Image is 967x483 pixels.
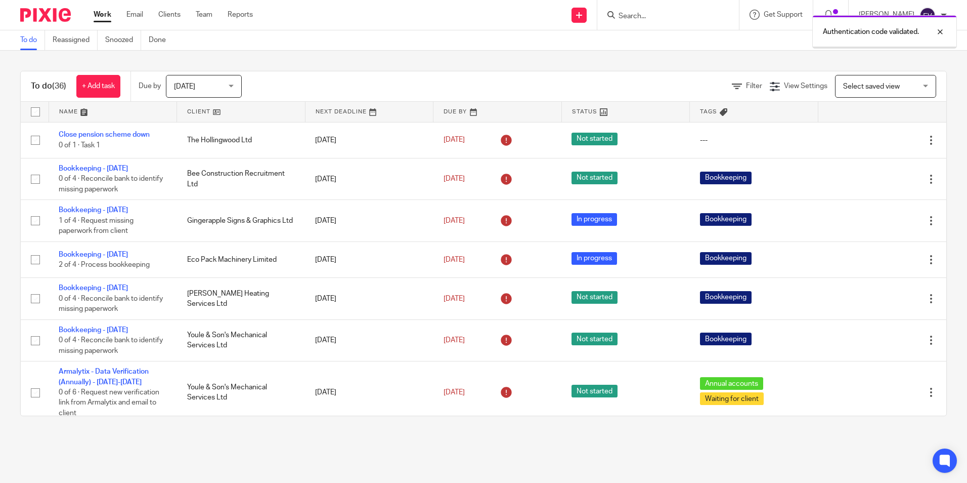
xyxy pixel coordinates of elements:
td: [DATE] [305,361,433,424]
span: Bookkeeping [700,291,752,304]
span: Filter [746,83,762,90]
span: Not started [572,291,618,304]
td: [DATE] [305,319,433,361]
p: Authentication code validated. [823,27,919,37]
span: Not started [572,333,618,345]
span: Not started [572,385,618,397]
a: Close pension scheme down [59,131,150,138]
span: [DATE] [444,217,465,224]
span: 1 of 4 · Request missing paperwork from client [59,217,134,235]
span: [DATE] [174,83,195,90]
a: Work [94,10,111,20]
span: Select saved view [843,83,900,90]
a: Email [126,10,143,20]
span: 0 of 4 · Reconcile bank to identify missing paperwork [59,176,163,193]
a: Done [149,30,173,50]
a: Bookkeeping - [DATE] [59,285,128,292]
a: To do [20,30,45,50]
span: View Settings [784,83,827,90]
a: Snoozed [105,30,141,50]
span: Not started [572,172,618,184]
span: [DATE] [444,389,465,396]
a: Reports [228,10,253,20]
a: Bookkeeping - [DATE] [59,207,128,214]
td: Youle & Son's Mechanical Services Ltd [177,361,305,424]
td: [PERSON_NAME] Heating Services Ltd [177,278,305,319]
h1: To do [31,81,66,92]
a: Team [196,10,212,20]
td: Eco Pack Machinery Limited [177,241,305,277]
td: [DATE] [305,278,433,319]
a: Bookkeeping - [DATE] [59,327,128,334]
span: Bookkeeping [700,172,752,184]
a: Reassigned [53,30,98,50]
span: (36) [52,82,66,90]
td: [DATE] [305,158,433,199]
img: svg%3E [919,7,936,23]
span: Bookkeeping [700,333,752,345]
span: In progress [572,252,617,265]
td: [DATE] [305,122,433,158]
span: Tags [700,109,717,114]
span: Not started [572,133,618,145]
a: Armalytix - Data Verification (Annually) - [DATE]-[DATE] [59,368,149,385]
span: 0 of 4 · Reconcile bank to identify missing paperwork [59,337,163,354]
span: [DATE] [444,295,465,302]
td: Gingerapple Signs & Graphics Ltd [177,200,305,241]
p: Due by [139,81,161,91]
td: [DATE] [305,241,433,277]
span: Bookkeeping [700,252,752,265]
a: + Add task [76,75,120,98]
span: In progress [572,213,617,226]
span: Waiting for client [700,392,764,405]
span: 2 of 4 · Process bookkeeping [59,261,150,268]
td: The Hollingwood Ltd [177,122,305,158]
span: 0 of 1 · Task 1 [59,142,100,149]
span: [DATE] [444,256,465,263]
span: Annual accounts [700,377,763,390]
td: Bee Construction Recruitment Ltd [177,158,305,199]
span: [DATE] [444,175,465,182]
span: [DATE] [444,337,465,344]
td: [DATE] [305,200,433,241]
img: Pixie [20,8,71,22]
span: 0 of 6 · Request new verification link from Armalytix and email to client [59,389,159,417]
div: --- [700,135,808,145]
span: 0 of 4 · Reconcile bank to identify missing paperwork [59,295,163,313]
a: Clients [158,10,181,20]
a: Bookkeeping - [DATE] [59,165,128,172]
span: Bookkeeping [700,213,752,226]
a: Bookkeeping - [DATE] [59,251,128,258]
td: Youle & Son's Mechanical Services Ltd [177,319,305,361]
span: [DATE] [444,137,465,144]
